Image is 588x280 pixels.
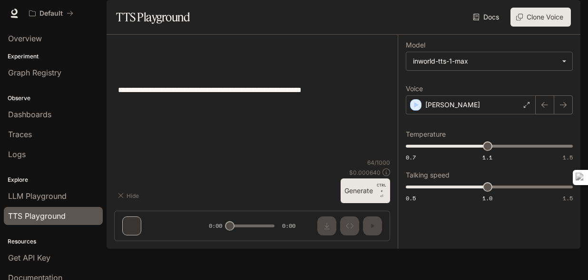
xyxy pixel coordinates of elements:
p: Voice [406,85,423,92]
span: 0.7 [406,153,416,161]
button: GenerateCTRL +⏎ [341,178,390,203]
button: Clone Voice [510,8,571,27]
a: Docs [471,8,503,27]
p: CTRL + [377,182,386,194]
p: Temperature [406,131,446,138]
button: All workspaces [25,4,78,23]
p: ⏎ [377,182,386,199]
button: Hide [114,188,145,203]
span: 1.0 [482,194,492,202]
p: Model [406,42,425,48]
p: Talking speed [406,172,450,178]
span: 0.5 [406,194,416,202]
span: 1.1 [482,153,492,161]
h1: TTS Playground [116,8,190,27]
p: Default [39,9,63,18]
p: [PERSON_NAME] [425,100,480,110]
div: inworld-tts-1-max [413,56,557,66]
span: 1.5 [563,194,573,202]
span: 1.5 [563,153,573,161]
div: inworld-tts-1-max [406,52,572,70]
